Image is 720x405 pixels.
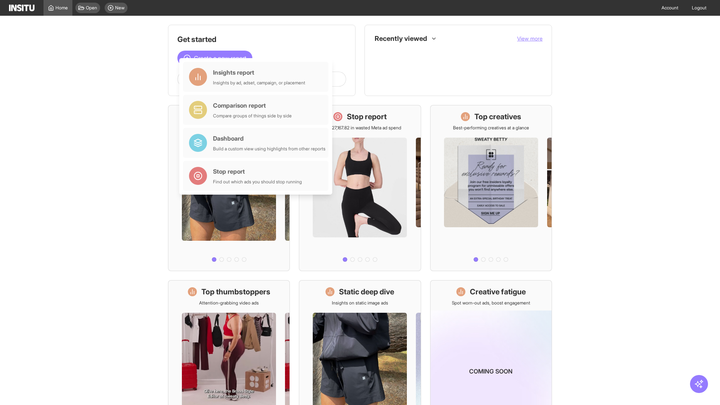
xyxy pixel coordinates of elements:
p: Attention-grabbing video ads [199,300,259,306]
div: Dashboard [213,134,325,143]
a: Stop reportSave £27,167.82 in wasted Meta ad spend [299,105,421,271]
div: Find out which ads you should stop running [213,179,302,185]
h1: Stop report [347,111,387,122]
button: Create a new report [177,51,252,66]
button: View more [517,35,543,42]
div: Stop report [213,167,302,176]
h1: Static deep dive [339,286,394,297]
span: Open [86,5,97,11]
span: Create a new report [194,54,246,63]
a: What's live nowSee all active ads instantly [168,105,290,271]
p: Save £27,167.82 in wasted Meta ad spend [318,125,401,131]
div: Compare groups of things side by side [213,113,292,119]
div: Insights report [213,68,305,77]
div: Insights by ad, adset, campaign, or placement [213,80,305,86]
p: Best-performing creatives at a glance [453,125,529,131]
a: Top creativesBest-performing creatives at a glance [430,105,552,271]
span: New [115,5,124,11]
div: Build a custom view using highlights from other reports [213,146,325,152]
p: Insights on static image ads [332,300,388,306]
h1: Get started [177,34,346,45]
h1: Top thumbstoppers [201,286,270,297]
span: Home [55,5,68,11]
h1: Top creatives [474,111,521,122]
img: Logo [9,4,34,11]
div: Comparison report [213,101,292,110]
